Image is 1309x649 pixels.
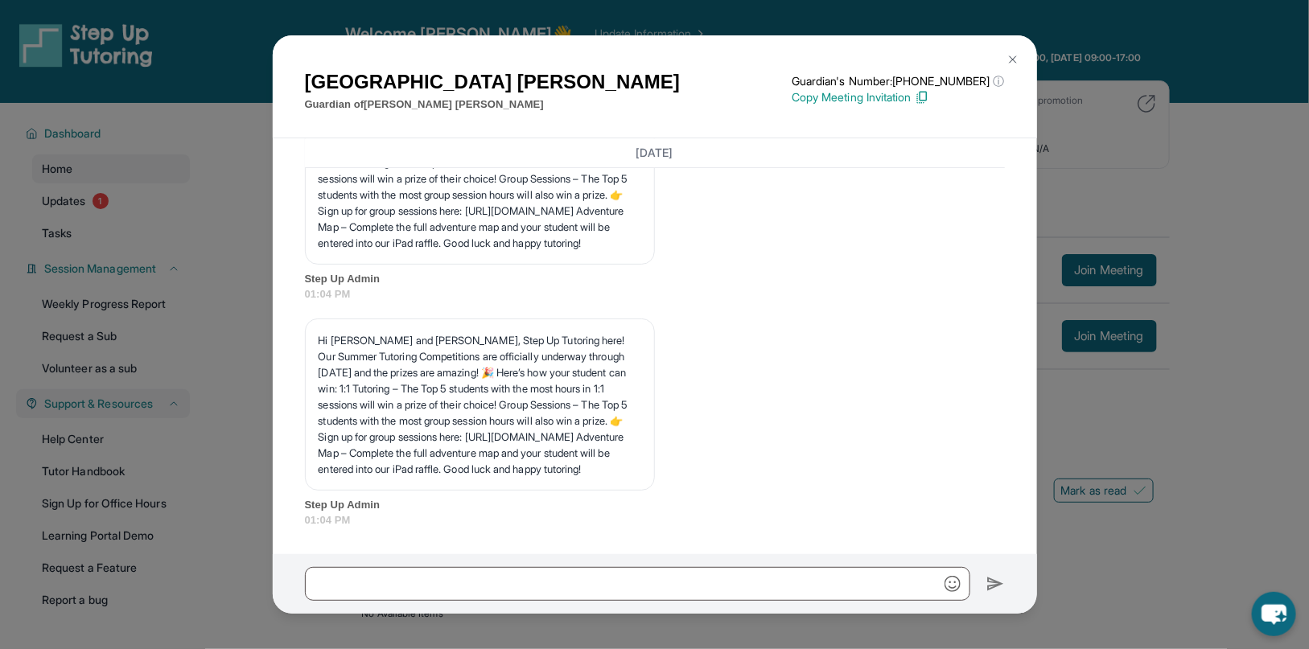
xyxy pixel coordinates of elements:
[319,332,641,477] p: Hi [PERSON_NAME] and [PERSON_NAME], Step Up Tutoring here! Our Summer Tutoring Competitions are o...
[915,90,929,105] img: Copy Icon
[792,89,1004,105] p: Copy Meeting Invitation
[305,286,1005,302] span: 01:04 PM
[945,576,961,592] img: Emoji
[986,574,1005,594] img: Send icon
[305,497,1005,513] span: Step Up Admin
[792,73,1004,89] p: Guardian's Number: [PHONE_NUMBER]
[305,512,1005,528] span: 01:04 PM
[319,106,641,251] p: Hi [PERSON_NAME] and [PERSON_NAME], Step Up Tutoring here! Our Summer Tutoring Competitions are o...
[993,73,1004,89] span: ⓘ
[305,68,681,97] h1: [GEOGRAPHIC_DATA] [PERSON_NAME]
[305,271,1005,287] span: Step Up Admin
[305,97,681,113] p: Guardian of [PERSON_NAME] [PERSON_NAME]
[305,145,1005,161] h3: [DATE]
[1252,592,1296,636] button: chat-button
[1006,53,1019,66] img: Close Icon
